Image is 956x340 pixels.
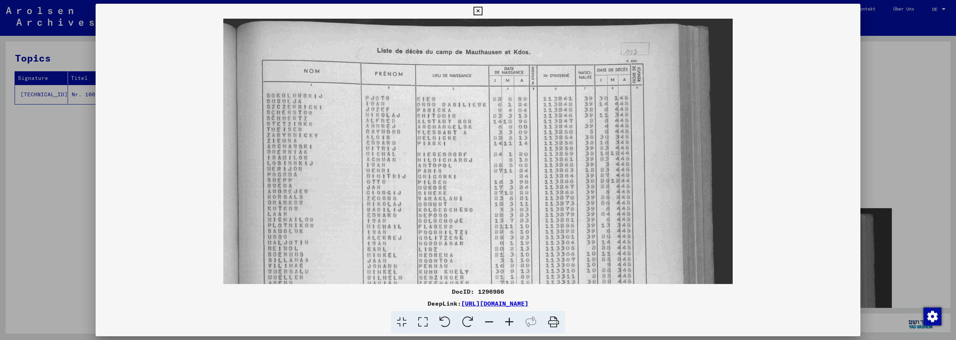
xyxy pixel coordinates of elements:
[96,287,860,296] div: DocID: 1296986
[923,307,941,325] div: Zustimmung ändern
[924,308,941,325] img: Zustimmung ändern
[461,300,528,307] a: [URL][DOMAIN_NAME]
[96,299,860,308] div: DeepLink:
